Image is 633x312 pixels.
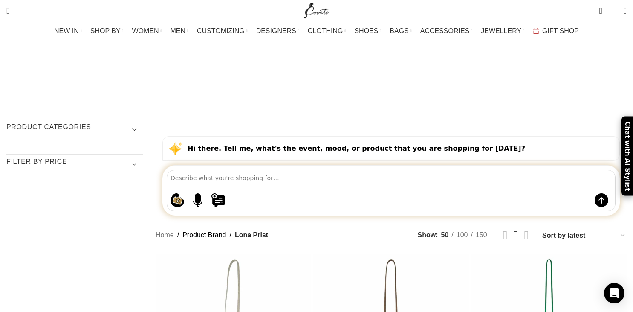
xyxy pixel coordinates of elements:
[171,23,188,40] a: MEN
[54,27,79,35] span: NEW IN
[6,157,143,172] h3: Filter by price
[6,122,143,137] h3: Product categories
[609,2,617,19] div: My Wishlist
[132,27,159,35] span: WOMEN
[420,27,470,35] span: ACCESSORIES
[197,27,245,35] span: CUSTOMIZING
[302,6,331,14] a: Site logo
[390,23,411,40] a: BAGS
[90,27,121,35] span: SHOP BY
[354,23,381,40] a: SHOES
[542,27,579,35] span: GIFT SHOP
[171,27,186,35] span: MEN
[604,283,624,303] div: Open Intercom Messenger
[2,23,631,40] div: Main navigation
[354,27,378,35] span: SHOES
[197,23,248,40] a: CUSTOMIZING
[90,23,124,40] a: SHOP BY
[610,9,617,15] span: 0
[54,23,82,40] a: NEW IN
[481,27,521,35] span: JEWELLERY
[600,4,606,11] span: 0
[308,27,343,35] span: CLOTHING
[595,2,606,19] a: 0
[533,28,539,34] img: GiftBag
[308,23,346,40] a: CLOTHING
[481,23,524,40] a: JEWELLERY
[533,23,579,40] a: GIFT SHOP
[390,27,408,35] span: BAGS
[2,2,14,19] a: Search
[256,27,296,35] span: DESIGNERS
[420,23,473,40] a: ACCESSORIES
[256,23,299,40] a: DESIGNERS
[132,23,162,40] a: WOMEN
